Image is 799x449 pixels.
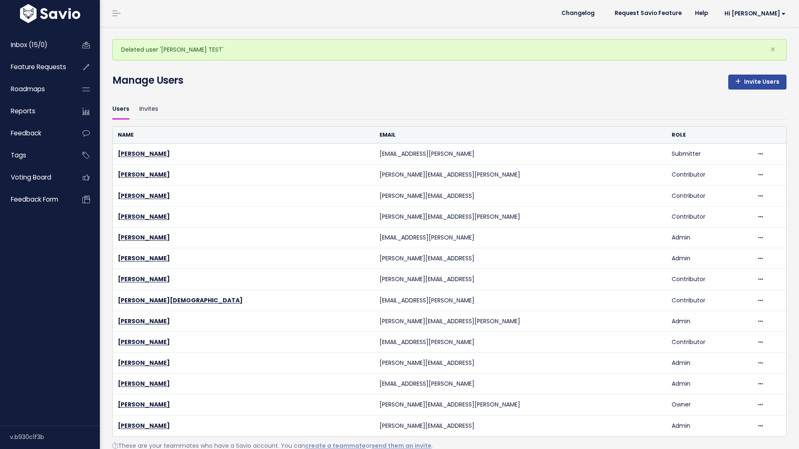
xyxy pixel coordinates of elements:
[118,212,170,221] a: [PERSON_NAME]
[118,233,170,242] a: [PERSON_NAME]
[18,4,82,23] img: logo-white.9d6f32f41409.svg
[770,42,776,56] span: ×
[375,269,667,290] td: [PERSON_NAME][EMAIL_ADDRESS]
[112,100,129,119] a: Users
[118,359,170,367] a: [PERSON_NAME]
[11,85,45,93] span: Roadmaps
[667,165,752,185] td: Contributor
[113,127,375,144] th: Name
[725,10,786,17] span: Hi [PERSON_NAME]
[2,80,69,99] a: Roadmaps
[667,144,752,165] td: Submitter
[667,394,752,415] td: Owner
[667,248,752,269] td: Admin
[2,57,69,77] a: Feature Requests
[667,269,752,290] td: Contributor
[11,107,35,115] span: Reports
[715,7,792,20] a: Hi [PERSON_NAME]
[561,10,595,16] span: Changelog
[11,40,47,49] span: Inbox (15/0)
[667,374,752,394] td: Admin
[375,248,667,269] td: [PERSON_NAME][EMAIL_ADDRESS]
[11,129,41,137] span: Feedback
[118,379,170,388] a: [PERSON_NAME]
[667,185,752,206] td: Contributor
[375,374,667,394] td: [EMAIL_ADDRESS][PERSON_NAME]
[10,426,100,448] div: v.b930c1f3b
[667,227,752,248] td: Admin
[375,415,667,436] td: [PERSON_NAME][EMAIL_ADDRESS]
[118,317,170,325] a: [PERSON_NAME]
[667,311,752,332] td: Admin
[112,73,183,88] h4: Manage Users
[11,173,51,182] span: Voting Board
[375,227,667,248] td: [EMAIL_ADDRESS][PERSON_NAME]
[2,168,69,187] a: Voting Board
[762,40,784,60] button: Close
[118,192,170,200] a: [PERSON_NAME]
[667,332,752,352] td: Contributor
[667,206,752,227] td: Contributor
[375,144,667,165] td: [EMAIL_ADDRESS][PERSON_NAME]
[2,124,69,143] a: Feedback
[667,127,752,144] th: Role
[375,290,667,311] td: [EMAIL_ADDRESS][PERSON_NAME]
[688,7,715,20] a: Help
[118,150,170,158] a: [PERSON_NAME]
[11,195,58,204] span: Feedback form
[118,296,243,304] a: [PERSON_NAME][DEMOGRAPHIC_DATA]
[667,415,752,436] td: Admin
[118,422,170,430] a: [PERSON_NAME]
[2,35,69,55] a: Inbox (15/0)
[112,39,787,60] div: Deleted user '[PERSON_NAME] TEST'
[375,353,667,374] td: [PERSON_NAME][EMAIL_ADDRESS]
[139,100,158,119] a: Invites
[118,170,170,179] a: [PERSON_NAME]
[375,206,667,227] td: [PERSON_NAME][EMAIL_ADDRESS][PERSON_NAME]
[118,275,170,283] a: [PERSON_NAME]
[667,290,752,311] td: Contributor
[11,151,26,160] span: Tags
[375,394,667,415] td: [PERSON_NAME][EMAIL_ADDRESS][PERSON_NAME]
[2,146,69,165] a: Tags
[375,127,667,144] th: Email
[2,190,69,209] a: Feedback form
[667,353,752,374] td: Admin
[728,75,787,90] a: Invite Users
[375,165,667,185] td: [PERSON_NAME][EMAIL_ADDRESS][PERSON_NAME]
[118,400,170,409] a: [PERSON_NAME]
[118,338,170,346] a: [PERSON_NAME]
[2,102,69,121] a: Reports
[375,311,667,332] td: [PERSON_NAME][EMAIL_ADDRESS][PERSON_NAME]
[375,185,667,206] td: [PERSON_NAME][EMAIL_ADDRESS]
[118,254,170,262] a: [PERSON_NAME]
[608,7,688,20] a: Request Savio Feature
[375,332,667,352] td: [EMAIL_ADDRESS][PERSON_NAME]
[11,62,66,71] span: Feature Requests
